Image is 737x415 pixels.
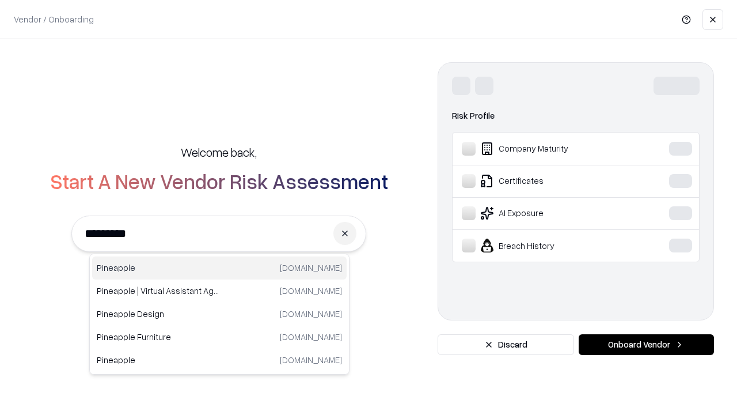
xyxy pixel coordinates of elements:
[97,308,219,320] p: Pineapple Design
[97,262,219,274] p: Pineapple
[280,308,342,320] p: [DOMAIN_NAME]
[14,13,94,25] p: Vendor / Onboarding
[97,285,219,297] p: Pineapple | Virtual Assistant Agency
[280,262,342,274] p: [DOMAIN_NAME]
[97,331,219,343] p: Pineapple Furniture
[97,354,219,366] p: Pineapple
[50,169,388,193] h2: Start A New Vendor Risk Assessment
[462,142,634,156] div: Company Maturity
[579,334,714,355] button: Onboard Vendor
[280,285,342,297] p: [DOMAIN_NAME]
[438,334,574,355] button: Discard
[462,206,634,220] div: AI Exposure
[89,254,349,375] div: Suggestions
[452,109,700,123] div: Risk Profile
[280,331,342,343] p: [DOMAIN_NAME]
[280,354,342,366] p: [DOMAIN_NAME]
[181,144,257,160] h5: Welcome back,
[462,239,634,252] div: Breach History
[462,174,634,188] div: Certificates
